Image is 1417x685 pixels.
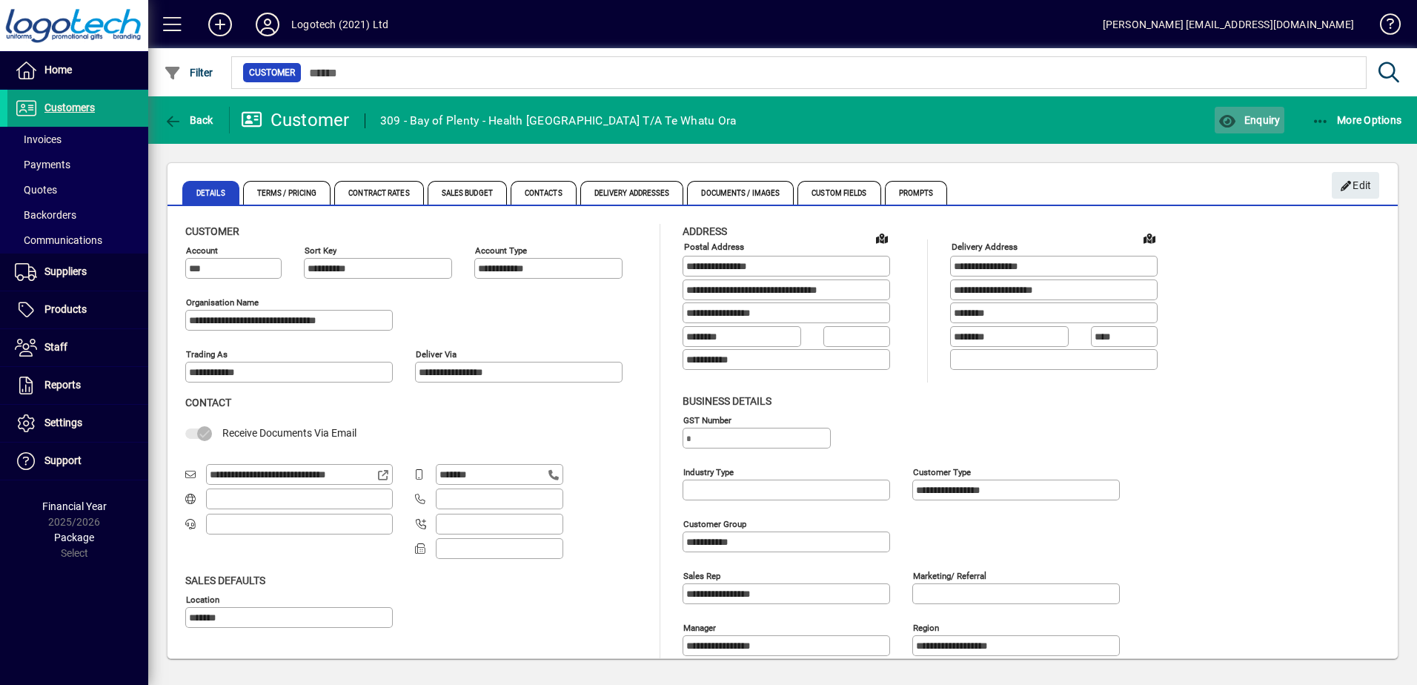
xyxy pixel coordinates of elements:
span: Documents / Images [687,181,794,205]
button: Filter [160,59,217,86]
button: Back [160,107,217,133]
a: Products [7,291,148,328]
span: Package [54,532,94,543]
span: Contract Rates [334,181,423,205]
button: Enquiry [1215,107,1284,133]
span: Address [683,225,727,237]
mat-label: Trading as [186,349,228,360]
span: Filter [164,67,213,79]
mat-label: Region [913,622,939,632]
span: Customers [44,102,95,113]
a: Invoices [7,127,148,152]
a: View on map [870,226,894,250]
span: Customer [185,225,239,237]
mat-label: Location [186,594,219,604]
mat-label: Deliver via [416,349,457,360]
span: Products [44,303,87,315]
mat-label: GST Number [683,414,731,425]
div: Logotech (2021) Ltd [291,13,388,36]
span: Backorders [15,209,76,221]
span: Sales Budget [428,181,507,205]
span: Settings [44,417,82,428]
span: Edit [1340,173,1372,198]
a: Settings [7,405,148,442]
mat-label: Account [186,245,218,256]
span: Reports [44,379,81,391]
span: Business details [683,395,771,407]
span: Communications [15,234,102,246]
span: Enquiry [1218,114,1280,126]
mat-label: Account Type [475,245,527,256]
span: Staff [44,341,67,353]
span: Customer [249,65,295,80]
a: Reports [7,367,148,404]
span: Custom Fields [797,181,880,205]
span: Invoices [15,133,62,145]
span: Quotes [15,184,57,196]
button: More Options [1308,107,1406,133]
a: Payments [7,152,148,177]
mat-label: Customer type [913,466,971,477]
span: More Options [1312,114,1402,126]
mat-label: Customer group [683,518,746,529]
span: Receive Documents Via Email [222,427,356,439]
span: Home [44,64,72,76]
a: Staff [7,329,148,366]
a: Support [7,443,148,480]
span: Delivery Addresses [580,181,684,205]
span: Details [182,181,239,205]
div: Customer [241,108,350,132]
mat-label: Organisation name [186,297,259,308]
mat-label: Industry type [683,466,734,477]
div: [PERSON_NAME] [EMAIL_ADDRESS][DOMAIN_NAME] [1103,13,1354,36]
a: Suppliers [7,254,148,291]
button: Profile [244,11,291,38]
span: Financial Year [42,500,107,512]
app-page-header-button: Back [148,107,230,133]
a: Home [7,52,148,89]
span: Back [164,114,213,126]
button: Add [196,11,244,38]
span: Support [44,454,82,466]
span: Prompts [885,181,948,205]
span: Terms / Pricing [243,181,331,205]
span: Sales defaults [185,575,265,586]
span: Contact [185,397,231,408]
a: Backorders [7,202,148,228]
a: Communications [7,228,148,253]
a: Quotes [7,177,148,202]
button: Edit [1332,172,1379,199]
span: Contacts [511,181,577,205]
a: View on map [1138,226,1161,250]
mat-label: Manager [683,622,716,632]
a: Knowledge Base [1369,3,1398,51]
mat-label: Marketing/ Referral [913,570,986,580]
span: Payments [15,159,70,171]
div: 309 - Bay of Plenty - Health [GEOGRAPHIC_DATA] T/A Te Whatu Ora [380,109,737,133]
span: Suppliers [44,265,87,277]
mat-label: Sort key [305,245,336,256]
mat-label: Sales rep [683,570,720,580]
